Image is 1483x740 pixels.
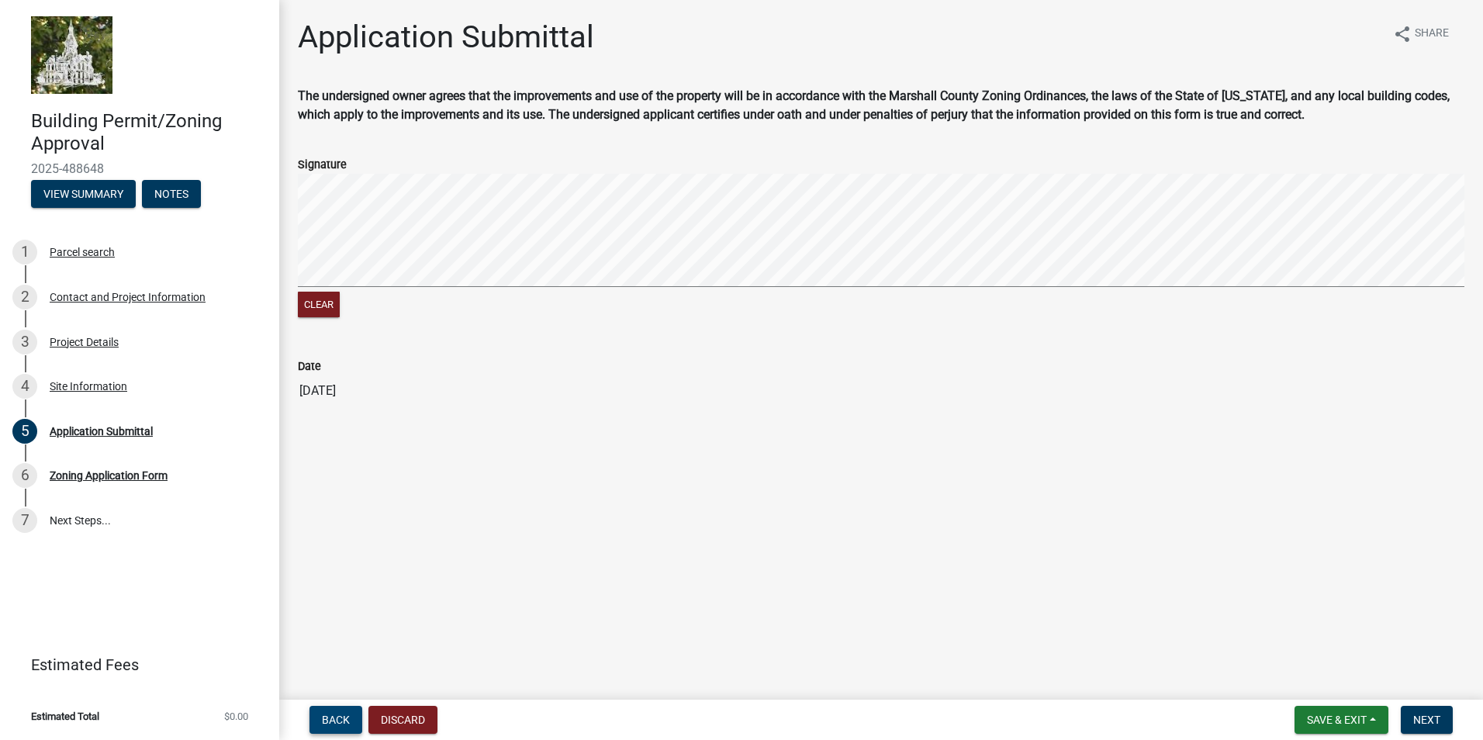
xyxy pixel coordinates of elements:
span: 2025-488648 [31,161,248,176]
strong: The undersigned owner agrees that the improvements and use of the property will be in accordance ... [298,88,1450,122]
a: Estimated Fees [12,649,254,680]
div: Application Submittal [50,426,153,437]
button: Discard [368,706,437,734]
span: Back [322,714,350,726]
span: Save & Exit [1307,714,1367,726]
div: Project Details [50,337,119,348]
div: 1 [12,240,37,265]
div: Site Information [50,381,127,392]
div: 3 [12,330,37,354]
div: Contact and Project Information [50,292,206,303]
div: Parcel search [50,247,115,258]
span: Share [1415,25,1449,43]
button: View Summary [31,180,136,208]
label: Date [298,361,321,372]
button: shareShare [1381,19,1461,49]
label: Signature [298,160,347,171]
button: Back [309,706,362,734]
wm-modal-confirm: Notes [142,188,201,201]
h4: Building Permit/Zoning Approval [31,110,267,155]
img: Marshall County, Iowa [31,16,112,94]
div: 7 [12,508,37,533]
h1: Application Submittal [298,19,594,56]
div: 2 [12,285,37,309]
span: $0.00 [224,711,248,721]
div: 6 [12,463,37,488]
span: Next [1413,714,1440,726]
button: Next [1401,706,1453,734]
button: Save & Exit [1295,706,1388,734]
button: Clear [298,292,340,317]
div: 5 [12,419,37,444]
div: Zoning Application Form [50,470,168,481]
wm-modal-confirm: Summary [31,188,136,201]
button: Notes [142,180,201,208]
div: 4 [12,374,37,399]
span: Estimated Total [31,711,99,721]
i: share [1393,25,1412,43]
